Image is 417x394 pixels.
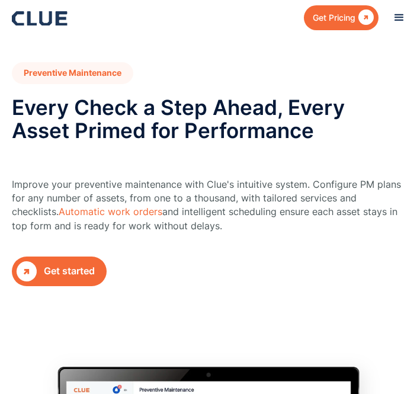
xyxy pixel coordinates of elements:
div:  [355,10,374,25]
div: Get started [44,264,95,278]
a: Get Pricing [304,5,378,30]
div: Get Pricing [313,10,355,25]
div:  [17,261,37,281]
a: Get started [12,257,107,286]
p: Improve your preventive maintenance with Clue's intuitive system. Configure PM plans for any numb... [12,178,405,233]
h2: Every Check a Step Ahead, Every Asset Primed for Performance [12,96,405,143]
a: Automatic work orders [59,206,162,217]
h1: Preventive Maintenance [12,62,133,84]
